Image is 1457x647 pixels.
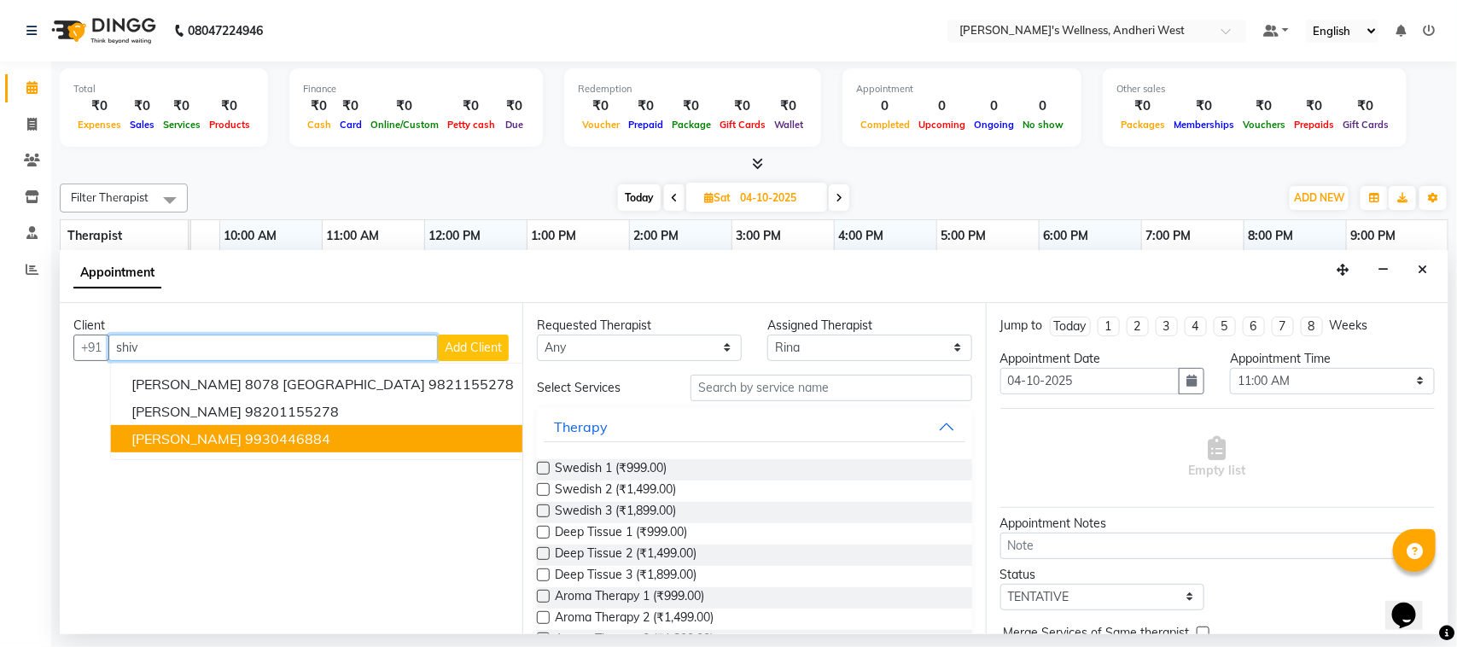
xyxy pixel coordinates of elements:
[732,224,786,248] a: 3:00 PM
[1347,224,1401,248] a: 9:00 PM
[1000,566,1205,584] div: Status
[691,375,972,401] input: Search by service name
[1142,224,1196,248] a: 7:00 PM
[770,96,807,116] div: ₹0
[856,119,914,131] span: Completed
[555,502,676,523] span: Swedish 3 (₹1,899.00)
[555,587,704,609] span: Aroma Therapy 1 (₹999.00)
[44,7,160,55] img: logo
[537,317,742,335] div: Requested Therapist
[1000,317,1043,335] div: Jump to
[131,430,242,447] span: [PERSON_NAME]
[499,96,529,116] div: ₹0
[205,119,254,131] span: Products
[1156,317,1178,336] li: 3
[303,82,529,96] div: Finance
[1243,317,1265,336] li: 6
[715,119,770,131] span: Gift Cards
[554,417,608,437] div: Therapy
[425,224,486,248] a: 12:00 PM
[1169,96,1238,116] div: ₹0
[159,119,205,131] span: Services
[1116,82,1393,96] div: Other sales
[1169,119,1238,131] span: Memberships
[428,376,514,393] ngb-highlight: 9821155278
[1004,624,1190,645] span: Merge Services of Same therapist
[73,119,125,131] span: Expenses
[970,119,1018,131] span: Ongoing
[555,481,676,502] span: Swedish 2 (₹1,499.00)
[366,96,443,116] div: ₹0
[1185,317,1207,336] li: 4
[555,523,687,545] span: Deep Tissue 1 (₹999.00)
[700,191,735,204] span: Sat
[1272,317,1294,336] li: 7
[555,459,667,481] span: Swedish 1 (₹999.00)
[767,317,972,335] div: Assigned Therapist
[438,335,509,361] button: Add Client
[1385,579,1440,630] iframe: chat widget
[1338,96,1393,116] div: ₹0
[1116,119,1169,131] span: Packages
[1214,317,1236,336] li: 5
[555,609,714,630] span: Aroma Therapy 2 (₹1,499.00)
[245,403,339,420] ngb-highlight: 98201155278
[1238,96,1290,116] div: ₹0
[443,119,499,131] span: Petty cash
[1330,317,1368,335] div: Weeks
[835,224,889,248] a: 4:00 PM
[1054,318,1087,335] div: Today
[715,96,770,116] div: ₹0
[205,96,254,116] div: ₹0
[555,566,696,587] span: Deep Tissue 3 (₹1,899.00)
[667,119,715,131] span: Package
[1338,119,1393,131] span: Gift Cards
[527,224,581,248] a: 1:00 PM
[220,224,282,248] a: 10:00 AM
[1018,96,1068,116] div: 0
[335,96,366,116] div: ₹0
[618,184,661,211] span: Today
[578,96,624,116] div: ₹0
[366,119,443,131] span: Online/Custom
[1238,119,1290,131] span: Vouchers
[624,96,667,116] div: ₹0
[73,335,109,361] button: +91
[1301,317,1323,336] li: 8
[71,190,149,204] span: Filter Therapist
[501,119,527,131] span: Due
[303,119,335,131] span: Cash
[443,96,499,116] div: ₹0
[73,258,161,289] span: Appointment
[1127,317,1149,336] li: 2
[630,224,684,248] a: 2:00 PM
[1294,191,1344,204] span: ADD NEW
[524,379,678,397] div: Select Services
[323,224,384,248] a: 11:00 AM
[544,411,965,442] button: Therapy
[856,96,914,116] div: 0
[1189,436,1246,480] span: Empty list
[914,119,970,131] span: Upcoming
[578,119,624,131] span: Voucher
[131,403,242,420] span: [PERSON_NAME]
[188,7,263,55] b: 08047224946
[335,119,366,131] span: Card
[970,96,1018,116] div: 0
[1000,368,1180,394] input: yyyy-mm-dd
[1018,119,1068,131] span: No show
[1290,186,1349,210] button: ADD NEW
[555,545,696,566] span: Deep Tissue 2 (₹1,499.00)
[1410,257,1435,283] button: Close
[578,82,807,96] div: Redemption
[445,340,502,355] span: Add Client
[159,96,205,116] div: ₹0
[667,96,715,116] div: ₹0
[1000,515,1435,533] div: Appointment Notes
[770,119,807,131] span: Wallet
[67,228,122,243] span: Therapist
[1040,224,1093,248] a: 6:00 PM
[245,430,330,447] ngb-highlight: 9930446884
[1290,96,1338,116] div: ₹0
[1244,224,1298,248] a: 8:00 PM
